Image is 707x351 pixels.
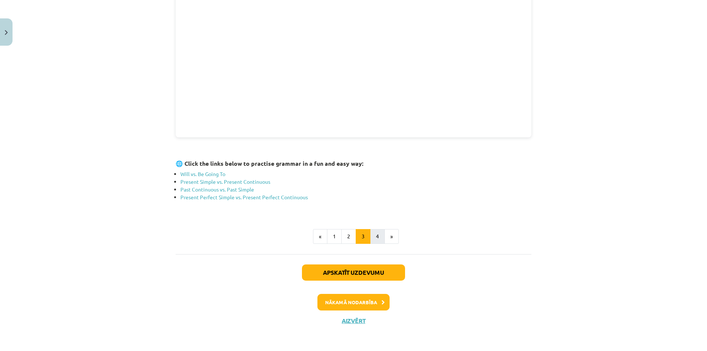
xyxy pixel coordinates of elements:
button: Aizvērt [340,317,367,324]
button: 3 [356,229,370,244]
img: icon-close-lesson-0947bae3869378f0d4975bcd49f059093ad1ed9edebbc8119c70593378902aed.svg [5,30,8,35]
a: Present Simple vs. Present Continuous [180,178,270,185]
a: Past Continuous vs. Past Simple [180,186,254,193]
button: 1 [327,229,342,244]
a: Will vs. Be Going To [180,171,225,177]
strong: 🌐 Click the links below to practise grammar in a fun and easy way: [176,159,363,167]
button: 2 [341,229,356,244]
button: » [384,229,399,244]
button: 4 [370,229,385,244]
button: « [313,229,327,244]
button: Apskatīt uzdevumu [302,264,405,281]
nav: Page navigation example [176,229,531,244]
button: Nākamā nodarbība [317,294,390,311]
a: Present Perfect Simple vs. Present Perfect Continuous [180,194,308,200]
